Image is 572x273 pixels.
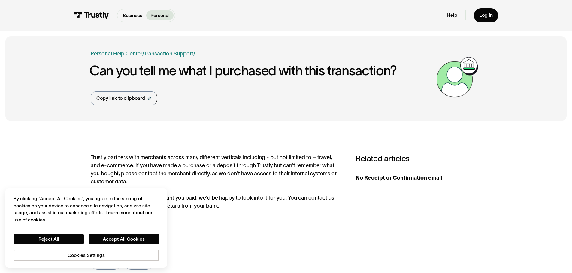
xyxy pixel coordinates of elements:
[91,153,342,210] div: Trustly partners with merchants across many different verticals including - but not limited to – ...
[123,12,142,19] p: Business
[91,50,142,58] a: Personal Help Center
[142,50,144,58] div: /
[356,166,481,190] a: No Receipt or Confirmation email
[447,12,457,18] a: Help
[14,234,84,244] button: Reject All
[91,91,157,105] a: Copy link to clipboard
[14,195,159,261] div: Privacy
[144,51,193,57] a: Transaction Support
[479,12,493,18] div: Log in
[356,153,481,163] h3: Related articles
[74,12,109,19] img: Trustly Logo
[119,10,146,20] a: Business
[89,63,433,78] h1: Can you tell me what I purchased with this transaction?
[5,188,167,268] div: Cookie banner
[14,195,159,223] div: By clicking “Accept All Cookies”, you agree to the storing of cookies on your device to enhance s...
[146,10,174,20] a: Personal
[356,174,481,182] div: No Receipt or Confirmation email
[474,8,498,22] a: Log in
[96,95,145,102] div: Copy link to clipboard
[150,12,170,19] p: Personal
[91,245,328,253] div: Was this article helpful?
[89,234,159,244] button: Accept All Cookies
[14,250,159,261] button: Cookies Settings
[193,50,195,58] div: /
